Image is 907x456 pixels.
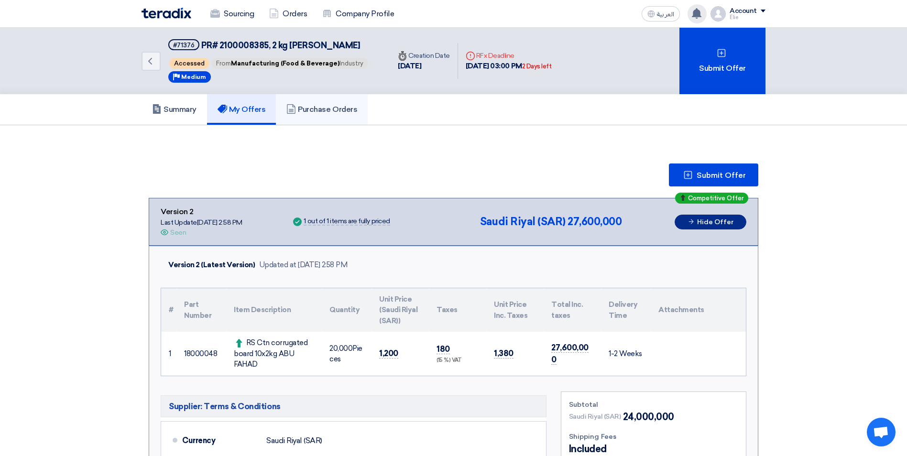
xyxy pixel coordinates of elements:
th: Quantity [322,288,372,332]
div: Last Update [DATE] 2:58 PM [161,217,242,228]
span: Medium [181,74,206,80]
a: Sourcing [203,3,262,24]
span: Submit Offer [697,172,746,179]
th: Total Inc. taxes [544,288,601,332]
div: 2 Days left [522,62,552,71]
span: Competitive Offer [688,195,743,201]
td: 1 [161,332,176,376]
button: Submit Offer [669,163,758,186]
img: Teradix logo [142,8,191,19]
div: Version 2 [161,206,242,217]
th: # [161,288,176,332]
h5: Supplier: Terms & Conditions [161,395,546,417]
th: Taxes [429,288,486,332]
span: Saudi Riyal (SAR) [480,215,566,228]
button: العربية [642,6,680,22]
div: Updated at [DATE] 2:58 PM [259,260,348,271]
div: #71376 [173,42,195,48]
td: Pieces [322,332,372,376]
button: Hide Offer [675,215,746,229]
td: 18000048 [176,332,226,376]
span: Saudi Riyal (SAR) [569,412,621,422]
div: [DATE] 03:00 PM [466,61,552,72]
span: 24,000,000 [623,410,674,424]
div: [DATE] [398,61,450,72]
span: Included [569,442,607,456]
img: profile_test.png [710,6,726,22]
div: Shipping Fees [569,432,738,442]
th: Part Number [176,288,226,332]
span: From Industry [211,58,368,69]
span: Accessed [169,58,209,69]
th: Unit Price (Saudi Riyal (SAR)) [372,288,429,332]
div: Account [730,7,757,15]
div: Submit Offer [679,28,765,94]
div: Elie [730,15,765,20]
h5: PR# 2100008385, 2 kg Abu Fahad Carton [168,39,369,51]
div: RFx Deadline [466,51,552,61]
a: Company Profile [315,3,402,24]
td: 1-2 Weeks [601,332,651,376]
span: 1,200 [379,348,398,358]
a: Orders [262,3,315,24]
div: Seen [170,228,186,238]
h5: Purchase Orders [286,105,357,114]
h5: My Offers [218,105,266,114]
span: 180 [437,344,450,354]
div: Version 2 (Latest Version) [168,260,255,271]
div: Currency [182,429,259,452]
th: Unit Price Inc. Taxes [486,288,544,332]
div: Open chat [867,418,896,446]
span: 20,000 [329,344,352,353]
div: Subtotal [569,400,738,410]
div: Creation Date [398,51,450,61]
div: RS Ctn corrugated board 10x2kg ABU FAHAD [234,337,314,370]
th: Attachments [651,288,746,332]
div: (15 %) VAT [437,357,479,365]
div: Saudi Riyal (SAR) [266,432,322,450]
span: Manufacturing (Food & Beverage) [231,60,339,67]
a: Purchase Orders [276,94,368,125]
th: Item Description [226,288,322,332]
h5: Summary [152,105,197,114]
a: Summary [142,94,207,125]
span: 1,380 [494,348,514,358]
a: My Offers [207,94,276,125]
div: 1 out of 1 items are fully priced [304,218,390,226]
th: Delivery Time [601,288,651,332]
span: 27,600,000 [568,215,622,228]
span: العربية [657,11,674,18]
span: PR# 2100008385, 2 kg [PERSON_NAME] [201,40,361,51]
span: 27,600,000 [551,343,589,365]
